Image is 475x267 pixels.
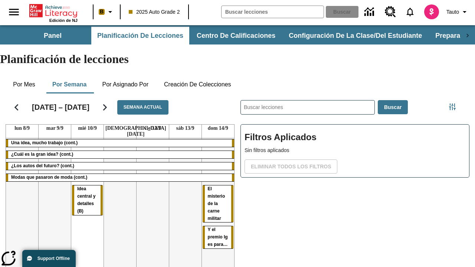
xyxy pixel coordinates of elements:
[6,162,234,170] div: ¿Los autos del futuro? (cont.)
[3,1,25,23] button: Abrir el menú lateral
[424,4,439,19] img: avatar image
[6,76,43,93] button: Por mes
[91,27,189,44] button: Planificación de lecciones
[445,99,460,114] button: Menú lateral de filtros
[143,125,163,132] a: 12 de septiembre de 2025
[222,6,324,18] input: Buscar campo
[77,125,98,132] a: 10 de septiembre de 2025
[203,185,233,222] div: El misterio de la carne militar
[241,100,374,114] input: Buscar lecciones
[11,175,87,180] span: Modas que pasaron de moda (cont.)
[29,3,78,18] a: Portada
[15,27,460,44] div: Subbarra de navegación
[380,2,400,22] a: Centro de recursos, Se abrirá en una pestaña nueva.
[191,27,281,44] button: Centro de calificaciones
[96,76,154,93] button: Por asignado por
[6,151,234,158] div: ¿Cuál es la gran idea? (cont.)
[16,27,90,44] button: Panel
[378,100,408,115] button: Buscar
[420,2,443,22] button: Escoja un nuevo avatar
[203,226,233,248] div: Y el premio Ig es para…
[6,174,234,181] div: Modas que pasaron de moda (cont.)
[460,27,475,44] div: Pestañas siguientes
[400,2,420,22] a: Notificaciones
[49,18,78,23] span: Edición de NJ
[6,139,234,147] div: Una idea, mucho trabajo (cont.)
[11,152,73,157] span: ¿Cuál es la gran idea? (cont.)
[37,256,70,261] span: Support Offline
[245,128,465,146] h2: Filtros Aplicados
[443,5,472,19] button: Perfil/Configuración
[46,76,92,93] button: Por semana
[77,186,95,214] span: Idea central y detalles (B)
[360,2,380,22] a: Centro de información
[129,8,180,16] span: 2025 Auto Grade 2
[175,125,196,132] a: 13 de septiembre de 2025
[32,103,89,112] h2: [DATE] – [DATE]
[13,125,31,132] a: 8 de septiembre de 2025
[29,3,78,23] div: Portada
[22,250,76,267] button: Support Offline
[104,125,168,138] a: 11 de septiembre de 2025
[240,124,469,178] div: Filtros Aplicados
[245,146,465,154] p: Sin filtros aplicados
[95,98,114,117] button: Seguir
[208,186,225,221] span: El misterio de la carne militar
[72,185,103,215] div: Idea central y detalles (B)
[117,100,168,115] button: Semana actual
[7,98,26,117] button: Regresar
[208,227,228,247] span: Y el premio Ig es para…
[11,163,74,168] span: ¿Los autos del futuro? (cont.)
[96,5,118,19] button: Boost El color de la clase es anaranjado claro. Cambiar el color de la clase.
[158,76,237,93] button: Creación de colecciones
[446,8,459,16] span: Tauto
[45,125,65,132] a: 9 de septiembre de 2025
[11,140,78,145] span: Una idea, mucho trabajo (cont.)
[283,27,428,44] button: Configuración de la clase/del estudiante
[206,125,230,132] a: 14 de septiembre de 2025
[100,7,104,16] span: B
